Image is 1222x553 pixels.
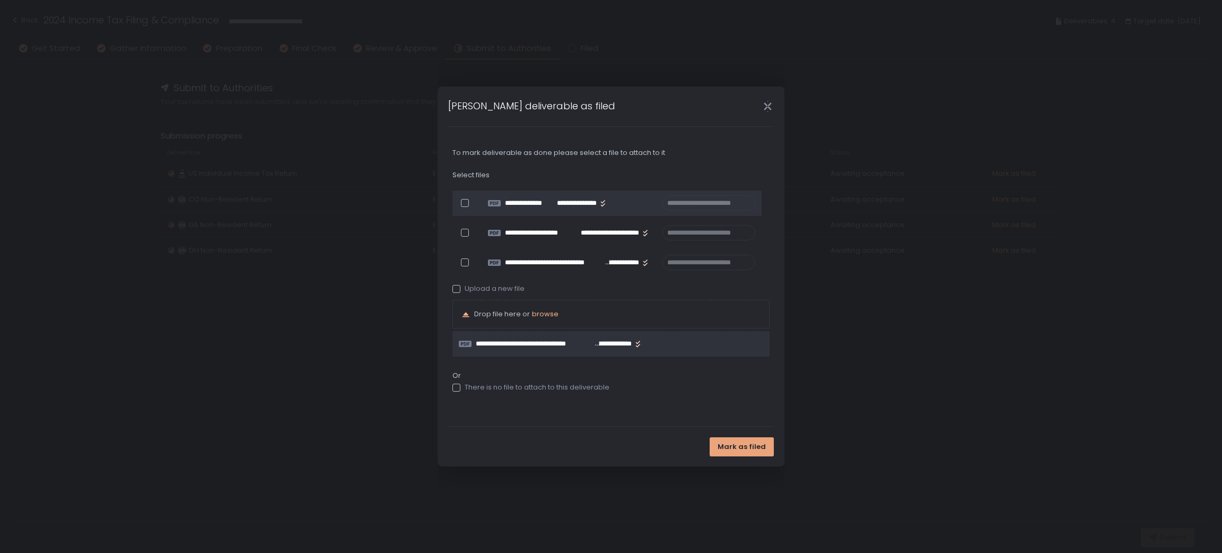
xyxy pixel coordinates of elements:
[532,309,558,319] button: browse
[452,170,770,180] div: Select files
[448,99,615,113] h1: [PERSON_NAME] deliverable as filed
[750,100,784,113] div: Close
[452,371,770,381] span: Or
[718,442,766,452] span: Mark as filed
[710,437,774,456] button: Mark as filed
[452,148,770,158] div: To mark deliverable as done please select a file to attach to it
[474,309,558,319] p: Drop file here or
